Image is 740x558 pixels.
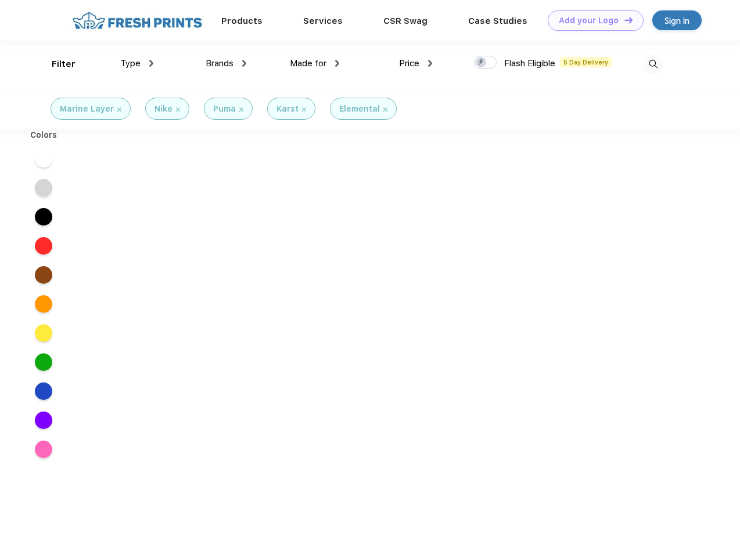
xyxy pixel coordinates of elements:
[206,58,234,69] span: Brands
[339,103,380,115] div: Elemental
[242,60,246,67] img: dropdown.png
[149,60,153,67] img: dropdown.png
[239,108,243,112] img: filter_cancel.svg
[60,103,114,115] div: Marine Layer
[21,129,66,141] div: Colors
[428,60,432,67] img: dropdown.png
[290,58,326,69] span: Made for
[559,16,619,26] div: Add your Logo
[303,16,343,26] a: Services
[624,17,633,23] img: DT
[664,14,689,27] div: Sign in
[155,103,173,115] div: Nike
[176,108,180,112] img: filter_cancel.svg
[117,108,121,112] img: filter_cancel.svg
[560,57,612,67] span: 5 Day Delivery
[302,108,306,112] img: filter_cancel.svg
[276,103,299,115] div: Karst
[120,58,141,69] span: Type
[52,58,76,71] div: Filter
[399,58,419,69] span: Price
[644,55,663,74] img: desktop_search.svg
[335,60,339,67] img: dropdown.png
[69,10,206,31] img: fo%20logo%202.webp
[383,108,387,112] img: filter_cancel.svg
[504,58,555,69] span: Flash Eligible
[213,103,236,115] div: Puma
[652,10,702,30] a: Sign in
[383,16,428,26] a: CSR Swag
[221,16,263,26] a: Products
